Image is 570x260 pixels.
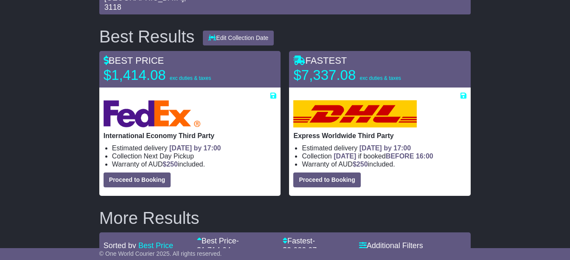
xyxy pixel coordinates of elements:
span: BEFORE [386,153,414,160]
p: $7,337.08 [293,67,401,84]
p: International Economy Third Party [104,132,277,140]
span: exc duties & taxes [170,75,211,81]
li: Warranty of AUD included. [112,160,277,168]
span: if booked [334,153,433,160]
span: © One World Courier 2025. All rights reserved. [99,250,222,257]
span: [DATE] [334,153,356,160]
a: Best Price [138,241,173,250]
span: - $ [283,237,317,254]
button: Proceed to Booking [293,172,360,187]
span: Sorted by [104,241,136,250]
span: 250 [166,161,178,168]
li: Estimated delivery [302,144,466,152]
a: Best Price- $1,714.04 [197,237,239,254]
span: [DATE] by 17:00 [359,144,411,152]
span: exc duties & taxes [359,75,401,81]
li: Estimated delivery [112,144,277,152]
span: $ [353,161,368,168]
a: Fastest- $3,622.07 [283,237,317,254]
span: BEST PRICE [104,55,164,66]
span: Next Day Pickup [144,153,194,160]
li: Warranty of AUD included. [302,160,466,168]
button: Edit Collection Date [203,31,274,45]
img: FedEx Express: International Economy Third Party [104,100,201,127]
h2: More Results [99,209,471,227]
span: 1,714.04 [201,246,231,254]
p: Express Worldwide Third Party [293,132,466,140]
span: 250 [357,161,368,168]
div: Best Results [95,27,199,46]
p: $1,414.08 [104,67,211,84]
span: $ [163,161,178,168]
li: Collection [302,152,466,160]
span: FASTEST [293,55,347,66]
span: [DATE] by 17:00 [169,144,221,152]
span: 3,622.07 [287,246,317,254]
button: Proceed to Booking [104,172,171,187]
span: - $ [197,237,239,254]
a: Additional Filters [359,241,423,250]
span: 16:00 [416,153,433,160]
li: Collection [112,152,277,160]
img: DHL: Express Worldwide Third Party [293,100,416,127]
